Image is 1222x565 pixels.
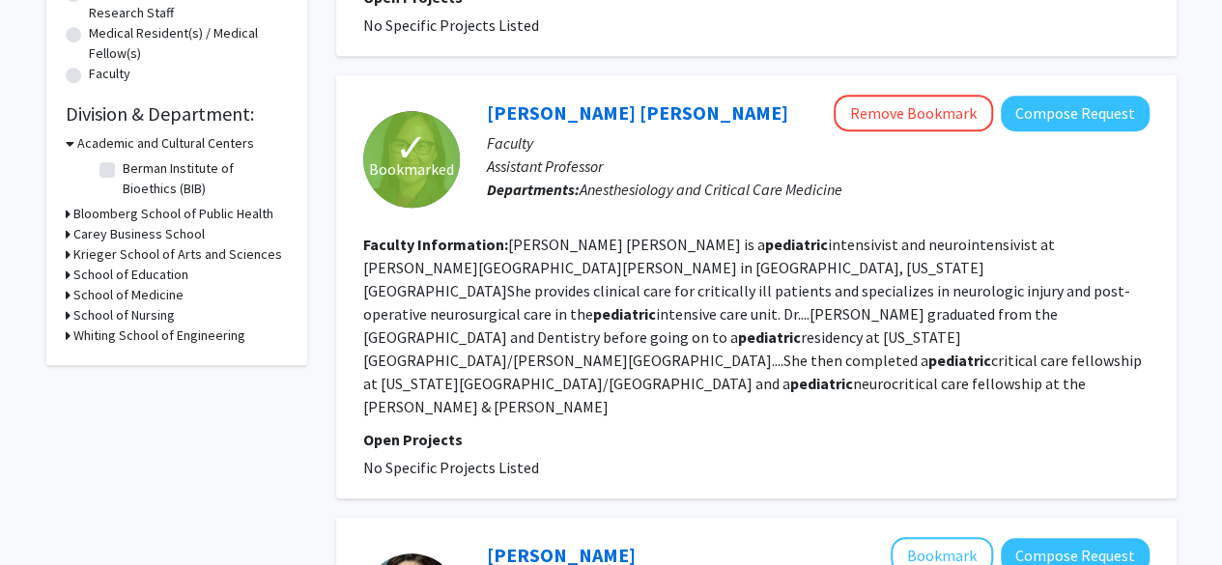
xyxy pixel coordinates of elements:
[487,131,1150,155] p: Faculty
[66,102,288,126] h2: Division & Department:
[73,204,273,224] h3: Bloomberg School of Public Health
[834,95,993,131] button: Remove Bookmark
[738,327,801,347] b: pediatric
[487,100,788,125] a: [PERSON_NAME] [PERSON_NAME]
[363,235,1142,416] fg-read-more: [PERSON_NAME] [PERSON_NAME] is a intensivist and neurointensivist at [PERSON_NAME][GEOGRAPHIC_DAT...
[790,374,853,393] b: pediatric
[487,180,580,199] b: Departments:
[593,304,656,324] b: pediatric
[363,428,1150,451] p: Open Projects
[73,265,188,285] h3: School of Education
[73,325,245,346] h3: Whiting School of Engineering
[123,158,283,199] label: Berman Institute of Bioethics (BIB)
[73,244,282,265] h3: Krieger School of Arts and Sciences
[1001,96,1150,131] button: Compose Request to Sue Hong Routson
[73,224,205,244] h3: Carey Business School
[369,157,454,181] span: Bookmarked
[73,285,184,305] h3: School of Medicine
[73,305,175,325] h3: School of Nursing
[928,351,991,370] b: pediatric
[89,23,288,64] label: Medical Resident(s) / Medical Fellow(s)
[363,458,539,477] span: No Specific Projects Listed
[89,64,130,84] label: Faculty
[363,235,508,254] b: Faculty Information:
[363,15,539,35] span: No Specific Projects Listed
[580,180,842,199] span: Anesthesiology and Critical Care Medicine
[14,478,82,551] iframe: Chat
[765,235,828,254] b: pediatric
[77,133,254,154] h3: Academic and Cultural Centers
[395,138,428,157] span: ✓
[487,155,1150,178] p: Assistant Professor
